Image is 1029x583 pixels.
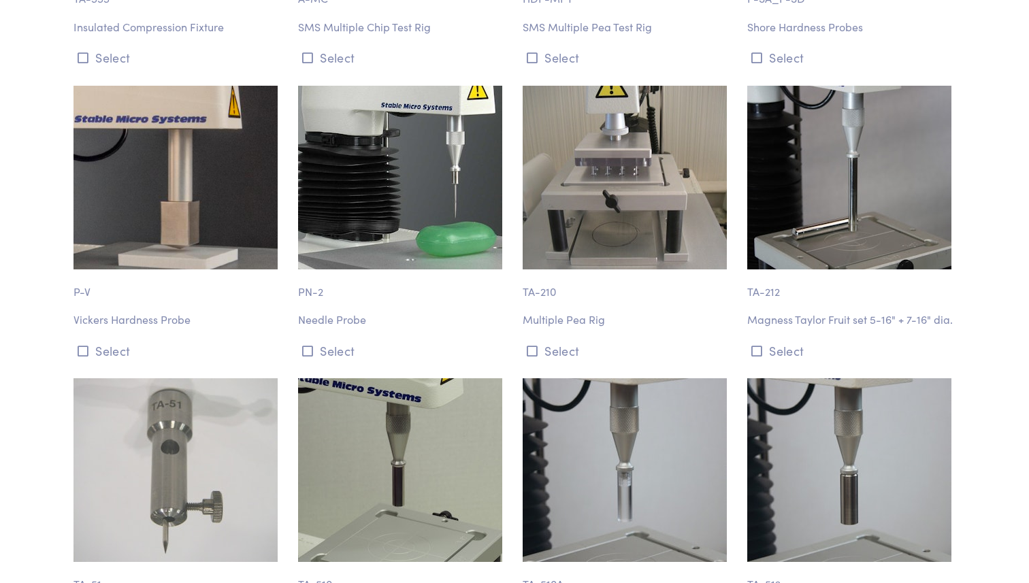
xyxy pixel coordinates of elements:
[298,378,502,562] img: ta-510.jpg
[73,339,282,362] button: Select
[523,86,727,269] img: ta-210-multiple-pea-rig-012.jpg
[73,311,282,329] p: Vickers Hardness Probe
[298,311,506,329] p: Needle Probe
[747,18,955,36] p: Shore Hardness Probes
[298,86,502,269] img: puncture-pn2-needle-probe-2.jpg
[298,46,506,69] button: Select
[73,18,282,36] p: Insulated Compression Fixture
[747,311,955,329] p: Magness Taylor Fruit set 5-16" + 7-16" dia.
[747,378,951,562] img: puncture_ta-512_12mm_3.jpg
[298,269,506,301] p: PN-2
[523,311,731,329] p: Multiple Pea Rig
[523,269,731,301] p: TA-210
[523,18,731,36] p: SMS Multiple Pea Test Rig
[298,339,506,362] button: Select
[747,269,955,301] p: TA-212
[73,378,278,562] img: puncture_ta-51_needleholder.jpg
[747,46,955,69] button: Select
[73,46,282,69] button: Select
[523,378,727,562] img: puncture_ta-510a_10mm_3.jpg
[73,269,282,301] p: P-V
[747,339,955,362] button: Select
[73,86,278,269] img: puncture-p_v-vickers-hardness-probe.jpg
[747,86,951,269] img: puncture_ta-212_magness-taylor-fruit-probe.jpg
[298,18,506,36] p: SMS Multiple Chip Test Rig
[523,339,731,362] button: Select
[523,46,731,69] button: Select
